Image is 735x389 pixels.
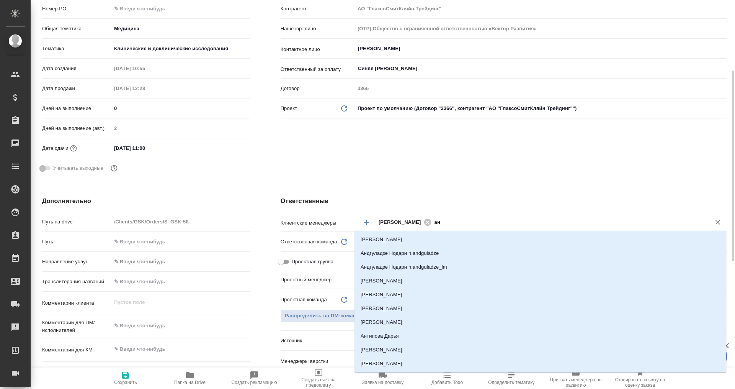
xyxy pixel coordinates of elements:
[355,3,727,14] input: Пустое поле
[281,5,355,13] p: Контрагент
[357,213,376,231] button: Добавить менеджера
[355,83,727,94] input: Пустое поле
[354,315,726,329] li: [PERSON_NAME]
[285,312,363,320] span: Распределить на ПМ-команду
[354,343,726,357] li: [PERSON_NAME]
[42,85,111,92] p: Дата продажи
[232,380,277,385] span: Создать рекламацию
[42,65,111,72] p: Дата создания
[355,23,727,34] input: Пустое поле
[722,48,724,49] button: Open
[111,143,178,154] input: ✎ Введи что-нибудь
[281,25,355,33] p: Наше юр. лицо
[281,197,727,206] h4: Ответственные
[354,302,726,315] li: [PERSON_NAME]
[53,164,103,172] span: Учитывать выходные
[608,368,672,389] button: Скопировать ссылку на оценку заказа
[479,368,544,389] button: Определить тематику
[281,337,355,345] p: Источник
[111,103,250,114] input: ✎ Введи что-нибудь
[281,85,355,92] p: Договор
[114,258,241,266] div: ✎ Введи что-нибудь
[111,276,250,287] input: ✎ Введи что-нибудь
[281,358,355,365] p: Менеджеры верстки
[114,380,137,385] span: Сохранить
[354,288,726,302] li: [PERSON_NAME]
[355,102,727,115] div: Проект по умолчанию (Договор "3366", контрагент "АО "ГлаксоСмитКляйн Трейдинг"")
[111,3,250,14] input: ✎ Введи что-нибудь
[42,346,111,354] p: Комментарии для КМ
[281,309,367,323] button: Распределить на ПМ-команду
[42,45,111,53] p: Тематика
[354,371,726,384] li: [PERSON_NAME]
[281,46,355,53] p: Контактное лицо
[42,105,111,112] p: Дней на выполнение
[111,236,250,247] input: ✎ Введи что-нибудь
[712,217,723,228] button: Очистить
[42,25,111,33] p: Общая тематика
[354,233,726,246] li: [PERSON_NAME]
[281,105,297,112] p: Проект
[281,309,367,323] span: В заказе уже есть ответственный ПМ или ПМ группа
[281,238,337,246] p: Ответственная команда
[42,238,111,246] p: Путь
[111,22,250,35] div: Медицина
[431,380,463,385] span: Добавить Todo
[69,143,78,153] button: Если добавить услуги и заполнить их объемом, то дата рассчитается автоматически
[42,197,250,206] h4: Дополнительно
[354,246,726,260] li: Андгуладзе Нодари n.andguladze
[281,66,355,73] p: Ответственный за оплату
[42,5,111,13] p: Номер PO
[286,368,351,389] button: Создать счет на предоплату
[42,125,111,132] p: Дней на выполнение (авт.)
[42,144,69,152] p: Дата сдачи
[111,123,250,134] input: Пустое поле
[42,319,111,334] p: Комментарии для ПМ/исполнителей
[612,377,668,388] span: Скопировать ссылку на оценку заказа
[42,218,111,226] p: Путь на drive
[158,368,222,389] button: Папка на Drive
[111,216,250,227] input: Пустое поле
[111,42,250,55] div: Клинические и доклинические исследования
[292,258,333,266] span: Проектная группа
[488,380,534,385] span: Определить тематику
[111,83,178,94] input: Пустое поле
[93,368,158,389] button: Сохранить
[379,217,434,227] div: [PERSON_NAME]
[354,357,726,371] li: [PERSON_NAME]
[362,380,403,385] span: Заявка на доставку
[111,255,250,268] div: ✎ Введи что-нибудь
[415,368,479,389] button: Добавить Todo
[548,377,603,388] span: Призвать менеджера по развитию
[42,258,111,266] p: Направление услуг
[42,299,111,307] p: Комментарии клиента
[351,368,415,389] button: Заявка на доставку
[379,218,426,226] span: [PERSON_NAME]
[174,380,206,385] span: Папка на Drive
[222,368,286,389] button: Создать рекламацию
[354,260,726,274] li: Андгуладзе Нодари n.andguladze_lm
[291,377,346,388] span: Создать счет на предоплату
[281,296,327,304] p: Проектная команда
[109,163,119,173] button: Выбери, если сб и вс нужно считать рабочими днями для выполнения заказа.
[544,368,608,389] button: Призвать менеджера по развитию
[111,63,178,74] input: Пустое поле
[354,274,726,288] li: [PERSON_NAME]
[722,222,724,223] button: Close
[281,219,355,227] p: Клиентские менеджеры
[281,276,355,284] p: Проектный менеджер
[42,278,111,286] p: Транслитерация названий
[722,68,724,69] button: Open
[354,329,726,343] li: Антипова Дарья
